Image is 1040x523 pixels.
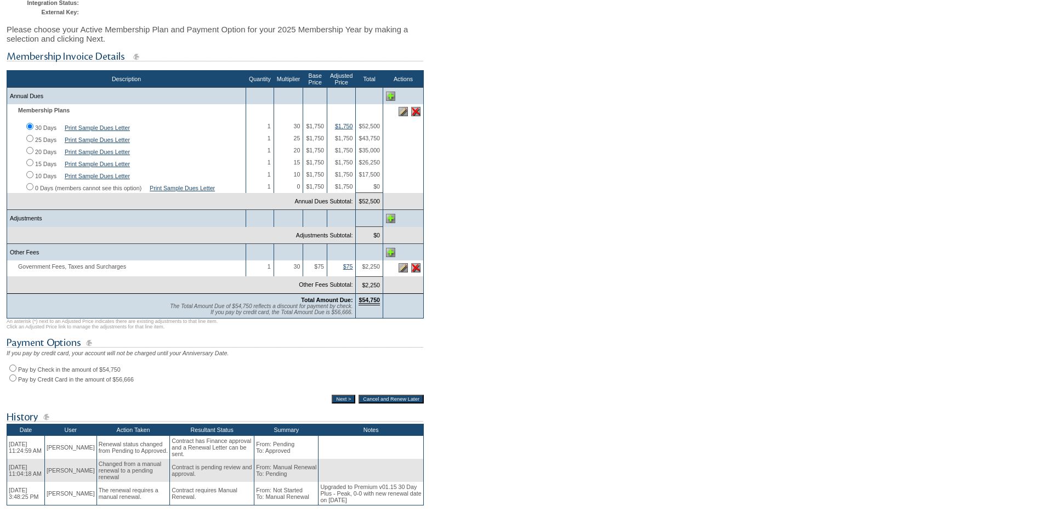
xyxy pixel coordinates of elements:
[356,276,383,293] td: $2,250
[170,424,254,436] th: Resultant Status
[246,71,274,88] th: Quantity
[268,147,271,154] span: 1
[35,137,56,143] label: 25 Days
[7,210,246,227] td: Adjustments
[335,135,353,141] span: $1,750
[306,183,324,190] span: $1,750
[356,193,383,210] td: $52,500
[343,263,353,270] a: $75
[294,159,300,166] span: 15
[7,88,246,105] td: Annual Dues
[96,459,170,482] td: Changed from a manual renewal to a pending renewal
[268,135,271,141] span: 1
[306,147,324,154] span: $1,750
[10,263,132,270] span: Government Fees, Taxes and Surcharges
[65,173,130,179] a: Print Sample Dues Letter
[268,263,271,270] span: 1
[254,482,319,505] td: From: Not Started To: Manual Renewal
[399,107,408,116] img: Edit this line item
[7,50,423,64] img: subTtlMembershipInvoiceDetails.gif
[332,395,355,403] input: Next >
[254,424,319,436] th: Summary
[335,123,353,129] a: $1,750
[356,227,383,244] td: $0
[386,248,395,257] img: Add Other Fees line item
[170,482,254,505] td: Contract requires Manual Renewal.
[411,263,420,272] img: Delete this line item
[35,149,56,155] label: 20 Days
[65,137,130,143] a: Print Sample Dues Letter
[35,124,56,131] label: 30 Days
[65,161,130,167] a: Print Sample Dues Letter
[7,350,229,356] span: If you pay by credit card, your account will not be charged until your Anniversary Date.
[7,293,356,318] td: Total Amount Due:
[45,424,97,436] th: User
[35,161,56,167] label: 15 Days
[65,124,130,131] a: Print Sample Dues Letter
[359,171,380,178] span: $17,500
[7,227,356,244] td: Adjustments Subtotal:
[35,185,141,191] label: 0 Days (members cannot see this option)
[373,183,380,190] span: $0
[170,303,353,315] span: The Total Amount Due of $54,750 reflects a discount for payment by check. If you pay by credit ca...
[306,171,324,178] span: $1,750
[274,71,303,88] th: Multiplier
[303,71,327,88] th: Base Price
[294,171,300,178] span: 10
[268,171,271,178] span: 1
[96,482,170,505] td: The renewal requires a manual renewal.
[314,263,324,270] span: $75
[297,183,300,190] span: 0
[45,436,97,459] td: [PERSON_NAME]
[411,107,420,116] img: Delete this line item
[386,214,395,223] img: Add Adjustments line item
[335,183,353,190] span: $1,750
[399,263,408,272] img: Edit this line item
[359,395,424,403] input: Cancel and Renew Later
[7,319,218,329] span: An asterisk (*) next to an Adjusted Price indicates there are existing adjustments to that line i...
[35,173,56,179] label: 10 Days
[254,436,319,459] td: From: Pending To: Approved
[294,135,300,141] span: 25
[359,123,380,129] span: $52,500
[18,376,134,383] label: Pay by Credit Card in the amount of $56,666
[254,459,319,482] td: From: Manual Renewal To: Pending
[306,135,324,141] span: $1,750
[335,159,353,166] span: $1,750
[268,123,271,129] span: 1
[359,297,380,305] span: $54,750
[268,159,271,166] span: 1
[356,71,383,88] th: Total
[170,459,254,482] td: Contract is pending review and approval.
[7,71,246,88] th: Description
[386,92,395,101] img: Add Annual Dues line item
[18,107,70,113] b: Membership Plans
[7,410,423,424] img: subTtlHistory.gif
[335,147,353,154] span: $1,750
[268,183,271,190] span: 1
[294,263,300,270] span: 30
[335,171,353,178] span: $1,750
[319,482,424,505] td: Upgraded to Premium v01.15 30 Day Plus - Peak, 0-0 with new renewal date on [DATE]
[96,436,170,459] td: Renewal status changed from Pending to Approved.
[170,436,254,459] td: Contract has Finance approval and a Renewal Letter can be sent.
[362,263,380,270] span: $2,250
[383,71,424,88] th: Actions
[9,9,84,15] td: External Key:
[7,336,423,350] img: subTtlPaymentOptions.gif
[319,424,424,436] th: Notes
[18,366,121,373] label: Pay by Check in the amount of $54,750
[7,244,246,261] td: Other Fees
[306,123,324,129] span: $1,750
[327,71,355,88] th: Adjusted Price
[7,436,45,459] td: [DATE] 11:24:59 AM
[96,424,170,436] th: Action Taken
[7,276,356,293] td: Other Fees Subtotal:
[7,459,45,482] td: [DATE] 11:04:18 AM
[7,19,424,49] div: Please choose your Active Membership Plan and Payment Option for your 2025 Membership Year by mak...
[294,123,300,129] span: 30
[7,482,45,505] td: [DATE] 3:48:25 PM
[45,482,97,505] td: [PERSON_NAME]
[359,135,380,141] span: $43,750
[150,185,215,191] a: Print Sample Dues Letter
